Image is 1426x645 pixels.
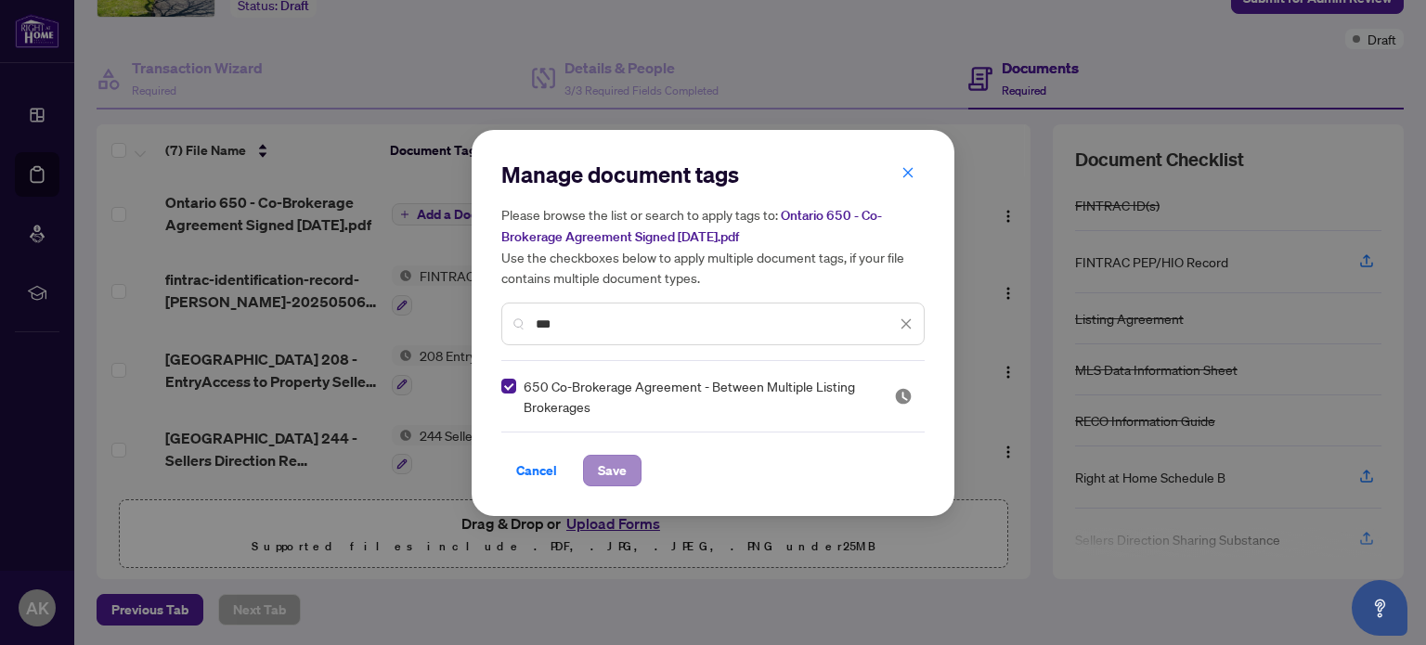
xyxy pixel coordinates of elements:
[583,455,642,486] button: Save
[501,160,925,189] h2: Manage document tags
[900,317,913,330] span: close
[501,455,572,486] button: Cancel
[524,376,872,417] span: 650 Co-Brokerage Agreement - Between Multiple Listing Brokerages
[516,456,557,485] span: Cancel
[894,387,913,406] img: status
[901,166,914,179] span: close
[501,204,925,288] h5: Please browse the list or search to apply tags to: Use the checkboxes below to apply multiple doc...
[894,387,913,406] span: Pending Review
[501,207,882,245] span: Ontario 650 - Co-Brokerage Agreement Signed [DATE].pdf
[598,456,627,485] span: Save
[1352,580,1407,636] button: Open asap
